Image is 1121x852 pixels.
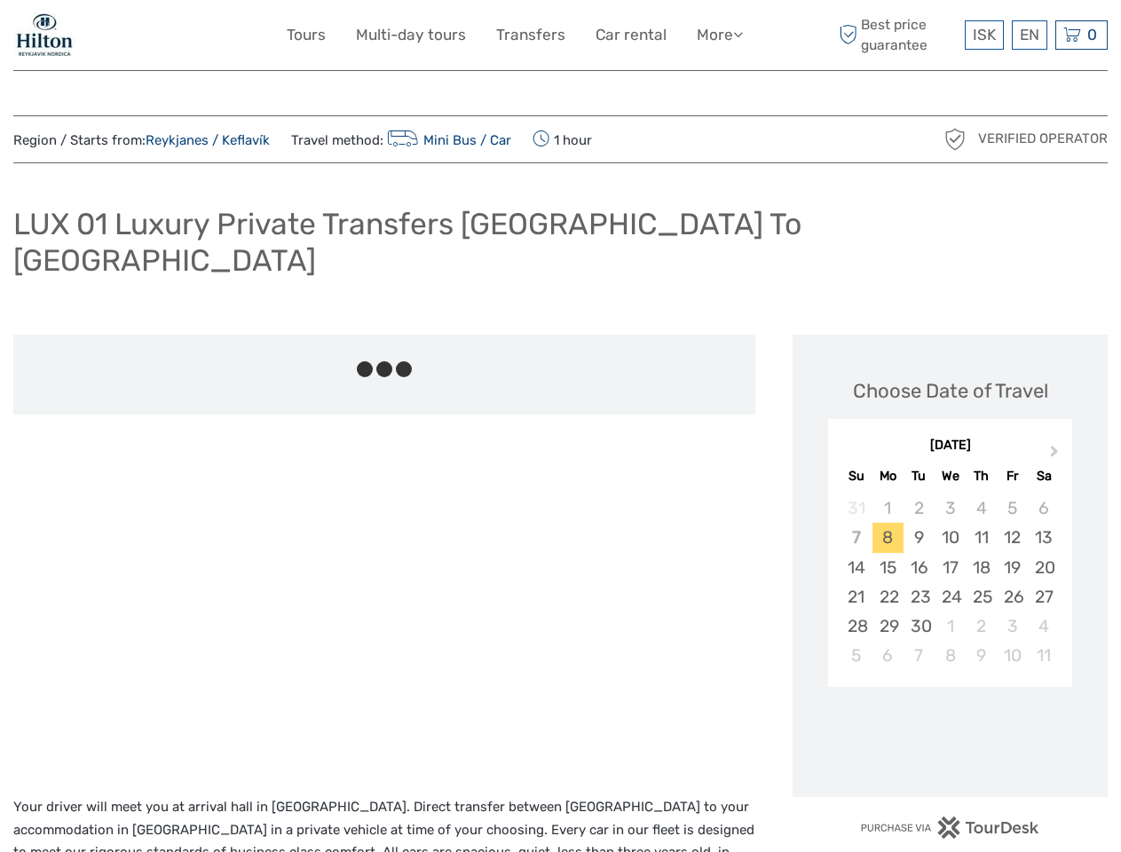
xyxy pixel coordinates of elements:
span: ISK [973,26,996,43]
div: Not available Thursday, September 4th, 2025 [966,493,997,523]
div: Tu [904,464,935,488]
div: Choose Saturday, September 13th, 2025 [1028,523,1059,552]
div: Choose Wednesday, September 10th, 2025 [935,523,966,552]
div: Choose Thursday, September 11th, 2025 [966,523,997,552]
div: Choose Sunday, September 28th, 2025 [841,611,872,641]
div: Choose Friday, September 12th, 2025 [997,523,1028,552]
div: Choose Tuesday, September 23rd, 2025 [904,582,935,611]
div: Not available Sunday, August 31st, 2025 [841,493,872,523]
div: Choose Tuesday, September 16th, 2025 [904,553,935,582]
div: month 2025-09 [833,493,1066,670]
div: Not available Monday, September 1st, 2025 [872,493,904,523]
div: Choose Wednesday, October 8th, 2025 [935,641,966,670]
div: Choose Saturday, October 4th, 2025 [1028,611,1059,641]
div: Choose Monday, September 29th, 2025 [872,611,904,641]
span: 0 [1085,26,1100,43]
div: Fr [997,464,1028,488]
div: Th [966,464,997,488]
a: Reykjanes / Keflavík [146,132,270,148]
div: Choose Saturday, September 20th, 2025 [1028,553,1059,582]
div: Choose Thursday, September 25th, 2025 [966,582,997,611]
span: Travel method: [291,127,511,152]
div: Not available Sunday, September 7th, 2025 [841,523,872,552]
a: Car rental [596,22,667,48]
span: Verified Operator [978,130,1108,148]
div: Choose Wednesday, October 1st, 2025 [935,611,966,641]
div: Su [841,464,872,488]
a: Multi-day tours [356,22,466,48]
div: Not available Wednesday, September 3rd, 2025 [935,493,966,523]
h1: LUX 01 Luxury Private Transfers [GEOGRAPHIC_DATA] To [GEOGRAPHIC_DATA] [13,206,1108,278]
div: Choose Monday, September 15th, 2025 [872,553,904,582]
div: Not available Friday, September 5th, 2025 [997,493,1028,523]
img: 1846-e7c6c28a-36f7-44b6-aaf6-bfd1581794f2_logo_small.jpg [13,13,75,57]
div: EN [1012,20,1047,50]
div: Choose Friday, September 26th, 2025 [997,582,1028,611]
div: Choose Saturday, September 27th, 2025 [1028,582,1059,611]
div: Choose Tuesday, September 9th, 2025 [904,523,935,552]
div: Choose Monday, September 22nd, 2025 [872,582,904,611]
span: 1 hour [533,127,592,152]
div: Choose Monday, October 6th, 2025 [872,641,904,670]
div: Choose Friday, October 10th, 2025 [997,641,1028,670]
div: Choose Date of Travel [853,377,1048,405]
div: [DATE] [828,437,1072,455]
div: Not available Saturday, September 6th, 2025 [1028,493,1059,523]
div: Choose Thursday, September 18th, 2025 [966,553,997,582]
div: Choose Friday, October 3rd, 2025 [997,611,1028,641]
div: Choose Monday, September 8th, 2025 [872,523,904,552]
a: Transfers [496,22,565,48]
div: Choose Sunday, September 14th, 2025 [841,553,872,582]
div: Mo [872,464,904,488]
div: Choose Sunday, October 5th, 2025 [841,641,872,670]
div: Choose Thursday, October 9th, 2025 [966,641,997,670]
div: Choose Saturday, October 11th, 2025 [1028,641,1059,670]
img: verified_operator_grey_128.png [941,125,969,154]
div: Choose Friday, September 19th, 2025 [997,553,1028,582]
span: Best price guarantee [834,15,960,54]
span: Region / Starts from: [13,131,270,150]
img: PurchaseViaTourDesk.png [860,816,1040,839]
div: Choose Sunday, September 21st, 2025 [841,582,872,611]
div: Loading... [944,732,956,744]
div: Not available Tuesday, September 2nd, 2025 [904,493,935,523]
button: Next Month [1042,441,1070,469]
div: Choose Wednesday, September 17th, 2025 [935,553,966,582]
div: Choose Wednesday, September 24th, 2025 [935,582,966,611]
a: Tours [287,22,326,48]
div: Choose Thursday, October 2nd, 2025 [966,611,997,641]
a: Mini Bus / Car [383,132,511,148]
div: Sa [1028,464,1059,488]
div: Choose Tuesday, September 30th, 2025 [904,611,935,641]
a: More [697,22,743,48]
div: We [935,464,966,488]
div: Choose Tuesday, October 7th, 2025 [904,641,935,670]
